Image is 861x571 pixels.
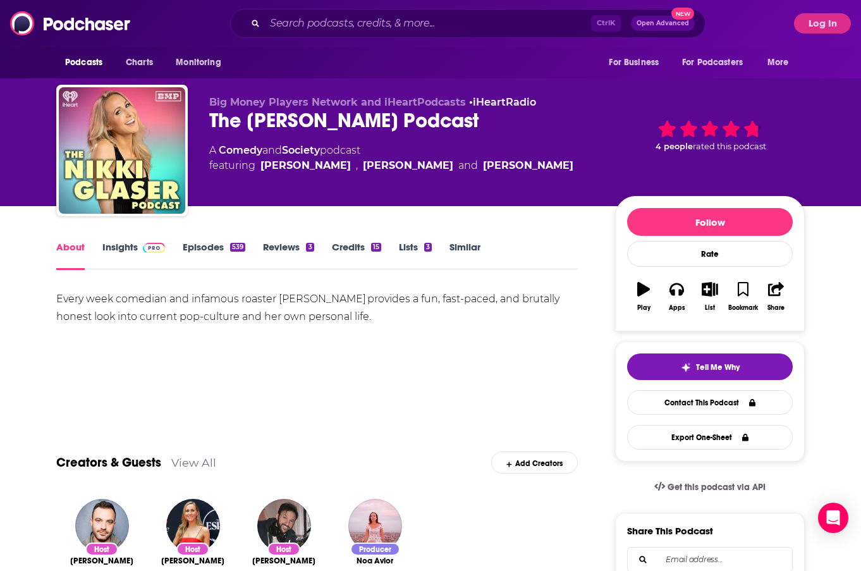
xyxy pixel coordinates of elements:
[267,543,300,556] div: Host
[70,556,133,566] a: Andrew Collin
[627,208,793,236] button: Follow
[70,556,133,566] span: [PERSON_NAME]
[627,525,713,537] h3: Share This Podcast
[102,241,165,270] a: InsightsPodchaser Pro
[143,243,165,253] img: Podchaser Pro
[350,543,400,556] div: Producer
[491,451,578,474] div: Add Creators
[627,390,793,415] a: Contact This Podcast
[161,556,224,566] span: [PERSON_NAME]
[10,11,131,35] img: Podchaser - Follow, Share and Rate Podcasts
[644,472,776,503] a: Get this podcast via API
[627,353,793,380] button: tell me why sparkleTell Me Why
[458,158,478,173] span: and
[591,15,621,32] span: Ctrl K
[483,158,573,173] a: Brian Frange
[56,51,119,75] button: open menu
[219,144,262,156] a: Comedy
[75,499,129,553] img: Andrew Collin
[230,243,245,252] div: 539
[265,13,591,34] input: Search podcasts, credits, & more...
[767,304,785,312] div: Share
[126,54,153,71] span: Charts
[65,54,102,71] span: Podcasts
[600,51,675,75] button: open menu
[363,158,453,173] a: Andrew Collin
[656,142,693,151] span: 4 people
[260,158,351,173] a: Nikki Glaser
[85,543,118,556] div: Host
[262,144,282,156] span: and
[176,54,221,71] span: Monitoring
[282,144,320,156] a: Society
[818,503,848,533] div: Open Intercom Messenger
[469,96,536,108] span: •
[209,158,573,173] span: featuring
[252,556,315,566] a: Brian Frange
[167,51,237,75] button: open menu
[332,241,381,270] a: Credits15
[56,241,85,270] a: About
[681,362,691,372] img: tell me why sparkle
[674,51,761,75] button: open menu
[171,456,216,469] a: View All
[348,499,402,553] img: Noa Avior
[56,455,161,470] a: Creators & Guests
[257,499,311,553] img: Brian Frange
[627,425,793,450] button: Export One-Sheet
[399,241,432,270] a: Lists3
[209,96,466,108] span: Big Money Players Network and iHeartPodcasts
[728,304,758,312] div: Bookmark
[696,362,740,372] span: Tell Me Why
[371,243,381,252] div: 15
[615,96,805,175] div: 4 peoplerated this podcast
[263,241,314,270] a: Reviews3
[449,241,480,270] a: Similar
[59,87,185,214] img: The Nikki Glaser Podcast
[637,20,689,27] span: Open Advanced
[767,54,789,71] span: More
[252,556,315,566] span: [PERSON_NAME]
[705,304,715,312] div: List
[473,96,536,108] a: iHeartRadio
[669,304,685,312] div: Apps
[306,243,314,252] div: 3
[660,274,693,319] button: Apps
[668,482,766,493] span: Get this podcast via API
[693,142,766,151] span: rated this podcast
[671,8,694,20] span: New
[176,543,209,556] div: Host
[609,54,659,71] span: For Business
[357,556,393,566] a: Noa Avior
[424,243,432,252] div: 3
[183,241,245,270] a: Episodes539
[356,158,358,173] span: ,
[118,51,161,75] a: Charts
[726,274,759,319] button: Bookmark
[682,54,743,71] span: For Podcasters
[56,290,578,326] div: Every week comedian and infamous roaster [PERSON_NAME] provides a fun, fast-paced, and brutally h...
[637,304,650,312] div: Play
[209,143,573,173] div: A podcast
[166,499,220,553] img: Nikki Glaser
[631,16,695,31] button: Open AdvancedNew
[693,274,726,319] button: List
[794,13,851,34] button: Log In
[627,274,660,319] button: Play
[760,274,793,319] button: Share
[759,51,805,75] button: open menu
[230,9,705,38] div: Search podcasts, credits, & more...
[627,241,793,267] div: Rate
[161,556,224,566] a: Nikki Glaser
